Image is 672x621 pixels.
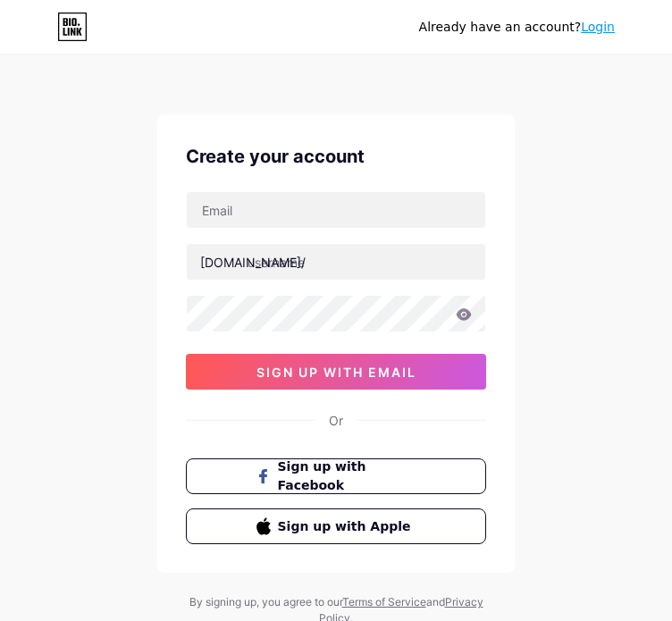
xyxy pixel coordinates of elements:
input: username [187,244,485,280]
button: Sign up with Facebook [186,458,486,494]
span: Sign up with Apple [278,517,416,536]
a: Terms of Service [342,595,426,608]
span: sign up with email [256,365,416,380]
a: Login [581,20,615,34]
input: Email [187,192,485,228]
div: Create your account [186,143,486,170]
div: [DOMAIN_NAME]/ [200,253,306,272]
div: Or [329,411,343,430]
button: Sign up with Apple [186,508,486,544]
div: Already have an account? [419,18,615,37]
span: Sign up with Facebook [278,457,416,495]
button: sign up with email [186,354,486,390]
